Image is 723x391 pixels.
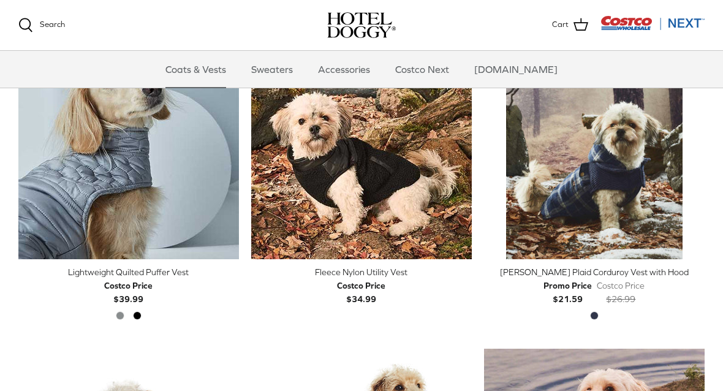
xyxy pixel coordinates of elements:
div: Lightweight Quilted Puffer Vest [18,265,239,279]
div: Costco Price [597,279,645,292]
img: Costco Next [600,15,705,31]
a: Lightweight Quilted Puffer Vest Costco Price$39.99 [18,265,239,306]
span: Cart [552,18,569,31]
a: Visit Costco Next [600,23,705,32]
a: [PERSON_NAME] Plaid Corduroy Vest with Hood Promo Price$21.59 Costco Price$26.99 [484,265,705,306]
a: Coats & Vests [154,51,237,88]
div: Costco Price [104,279,153,292]
b: $34.99 [337,279,385,304]
span: Search [40,20,65,29]
a: Sweaters [240,51,304,88]
a: Fleece Nylon Utility Vest [251,39,472,259]
div: [PERSON_NAME] Plaid Corduroy Vest with Hood [484,265,705,279]
a: Fleece Nylon Utility Vest Costco Price$34.99 [251,265,472,306]
b: $21.59 [543,279,592,304]
a: Costco Next [384,51,460,88]
a: Cart [552,17,588,33]
a: Melton Plaid Corduroy Vest with Hood [484,39,705,259]
s: $26.99 [606,294,635,304]
a: Lightweight Quilted Puffer Vest [18,39,239,259]
div: Costco Price [337,279,385,292]
img: hoteldoggycom [327,12,396,38]
b: $39.99 [104,279,153,304]
div: Promo Price [543,279,592,292]
a: [DOMAIN_NAME] [463,51,569,88]
div: Fleece Nylon Utility Vest [251,265,472,279]
a: Accessories [307,51,381,88]
a: Search [18,18,65,32]
a: hoteldoggy.com hoteldoggycom [327,12,396,38]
